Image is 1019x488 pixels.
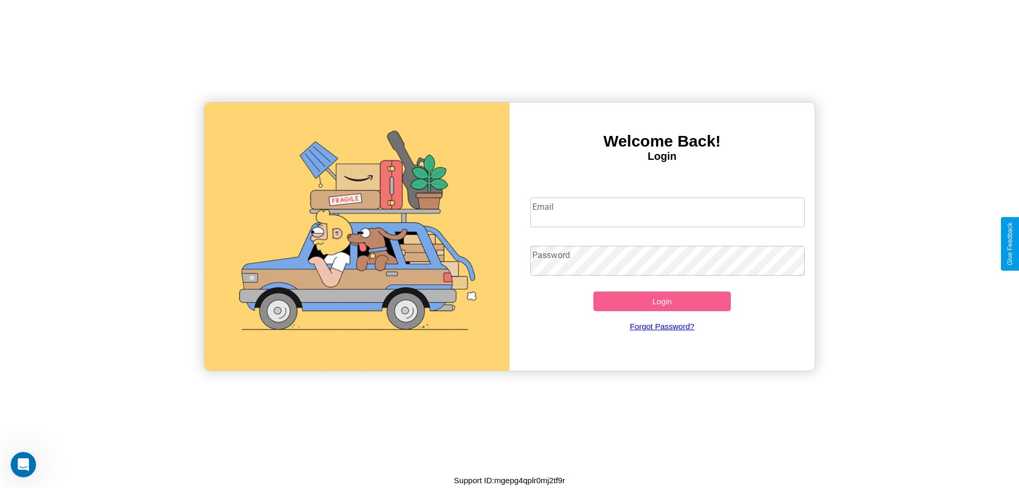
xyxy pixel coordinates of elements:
[525,311,800,341] a: Forgot Password?
[509,132,815,150] h3: Welcome Back!
[454,473,565,487] p: Support ID: mgepg4qplr0mj2tf9r
[204,102,509,371] img: gif
[593,292,731,311] button: Login
[11,452,36,477] iframe: Intercom live chat
[1006,222,1014,266] div: Give Feedback
[509,150,815,162] h4: Login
